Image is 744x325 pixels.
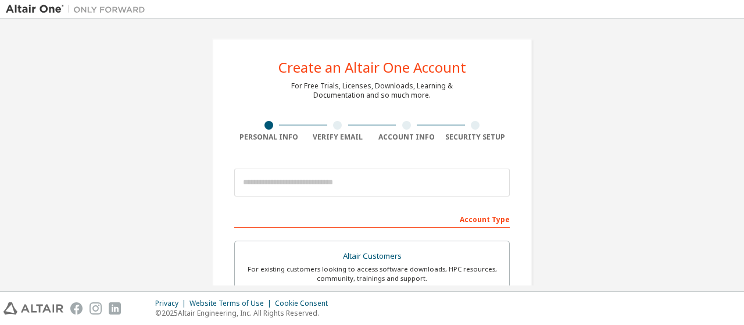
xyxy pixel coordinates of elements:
div: For existing customers looking to access software downloads, HPC resources, community, trainings ... [242,265,502,283]
p: © 2025 Altair Engineering, Inc. All Rights Reserved. [155,308,335,318]
img: instagram.svg [90,302,102,315]
div: Account Info [372,133,441,142]
div: Personal Info [234,133,303,142]
img: linkedin.svg [109,302,121,315]
img: Altair One [6,3,151,15]
img: altair_logo.svg [3,302,63,315]
img: facebook.svg [70,302,83,315]
div: Verify Email [303,133,373,142]
div: Create an Altair One Account [278,60,466,74]
div: Website Terms of Use [189,299,275,308]
div: Altair Customers [242,248,502,265]
div: Account Type [234,209,510,228]
div: For Free Trials, Licenses, Downloads, Learning & Documentation and so much more. [291,81,453,100]
div: Security Setup [441,133,510,142]
div: Privacy [155,299,189,308]
div: Cookie Consent [275,299,335,308]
